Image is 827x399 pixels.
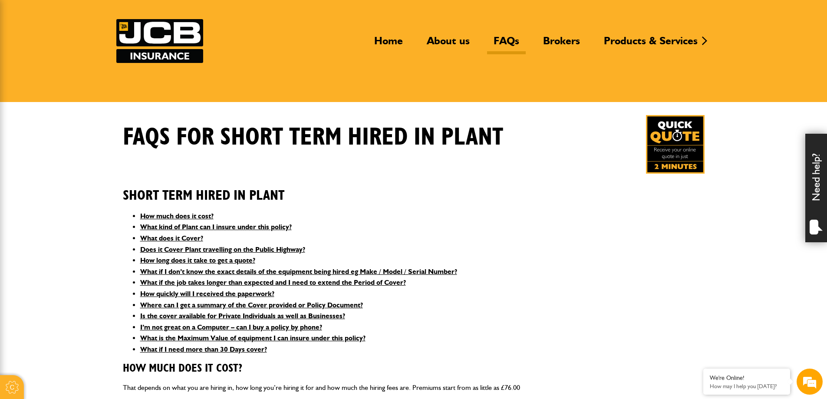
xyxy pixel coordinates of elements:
[140,278,406,287] a: What if the job takes longer than expected and I need to extend the Period of Cover?
[140,212,214,220] a: How much does it cost?
[123,123,503,152] h1: FAQS for Short Term Hired In Plant
[140,290,274,298] a: How quickly will I received the paperwork?
[646,115,705,174] img: Quick Quote
[140,334,366,342] a: What is the Maximum Value of equipment I can insure under this policy?
[420,34,476,54] a: About us
[140,312,345,320] a: Is the cover available for Private Individuals as well as Businesses?
[140,301,363,309] a: Where can I get a summary of the Cover provided or Policy Document?
[710,374,784,382] div: We're Online!
[123,382,705,393] p: That depends on what you are hiring in, how long you’re hiring it for and how much the hiring fee...
[140,345,267,353] a: What if I need more than 30 Days cover?
[140,267,457,276] a: What if I don’t know the exact details of the equipment being hired eg Make / Model / Serial Number?
[710,383,784,389] p: How may I help you today?
[368,34,409,54] a: Home
[140,323,322,331] a: I’m not great on a Computer – can I buy a policy by phone?
[140,256,255,264] a: How long does it take to get a quote?
[123,362,705,376] h3: How much does it cost?
[116,19,203,63] a: JCB Insurance Services
[140,245,305,254] a: Does it Cover Plant travelling on the Public Highway?
[537,34,586,54] a: Brokers
[140,234,203,242] a: What does it Cover?
[487,34,526,54] a: FAQs
[116,19,203,63] img: JCB Insurance Services logo
[140,223,292,231] a: What kind of Plant can I insure under this policy?
[805,134,827,242] div: Need help?
[646,115,705,174] a: Get your insurance quote in just 2-minutes
[597,34,704,54] a: Products & Services
[123,174,705,204] h2: Short Term Hired In Plant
